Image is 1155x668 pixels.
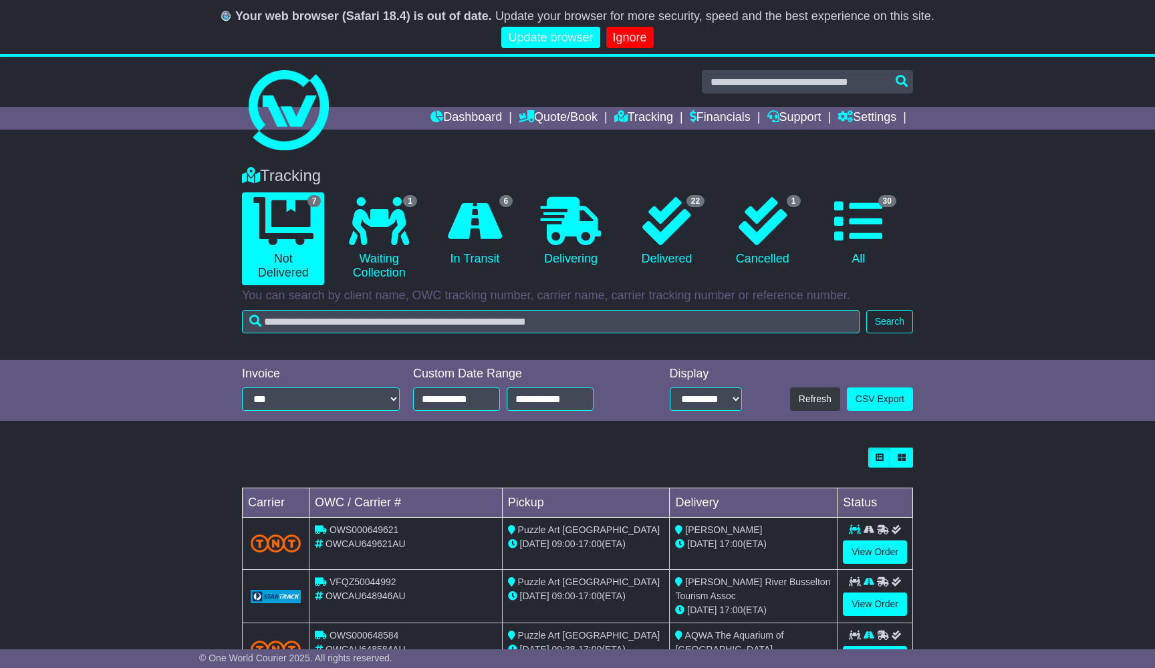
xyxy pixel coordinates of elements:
span: 17:00 [719,605,743,615]
span: OWCAU648584AU [326,644,406,655]
button: Search [866,310,913,333]
span: 17:00 [578,538,602,549]
a: 30 All [817,192,900,271]
a: Update browser [501,27,600,49]
span: © One World Courier 2025. All rights reserved. [199,653,392,663]
td: Pickup [502,488,670,518]
td: Status [838,488,913,518]
div: - (ETA) [508,537,664,551]
span: 09:38 [552,644,575,655]
a: View Order [843,540,907,564]
div: Invoice [242,367,400,381]
span: 17:00 [578,591,602,601]
a: 22 Delivered [626,192,708,271]
span: 6 [499,195,513,207]
a: Financials [690,107,751,130]
span: 30 [878,195,896,207]
b: Your web browser (Safari 18.4) is out of date. [235,9,492,23]
img: TNT_Domestic.png [251,641,301,659]
a: 1 Waiting Collection [338,192,420,285]
span: 17:00 [719,538,743,549]
div: (ETA) [675,603,831,617]
a: 1 Cancelled [721,192,803,271]
span: 1 [787,195,801,207]
span: [DATE] [520,591,549,601]
a: View Order [843,593,907,616]
a: Ignore [606,27,654,49]
div: Display [670,367,742,381]
div: Tracking [235,166,920,186]
a: Settings [838,107,896,130]
span: Update your browser for more security, speed and the best experience on this site. [495,9,934,23]
div: - (ETA) [508,589,664,603]
span: Puzzle Art [GEOGRAPHIC_DATA] [518,630,660,641]
span: OWCAU649621AU [326,538,406,549]
span: AQWA The Aquarium of [GEOGRAPHIC_DATA] [675,630,783,655]
span: 7 [307,195,322,207]
span: VFQZ50044992 [330,576,396,587]
a: Support [767,107,821,130]
span: [DATE] [687,538,717,549]
span: [DATE] [520,538,549,549]
span: OWCAU648946AU [326,591,406,601]
p: You can search by client name, OWC tracking number, carrier name, carrier tracking number or refe... [242,289,913,303]
a: Tracking [614,107,673,130]
a: CSV Export [847,387,913,411]
span: Puzzle Art [GEOGRAPHIC_DATA] [518,576,660,587]
span: Puzzle Art [GEOGRAPHIC_DATA] [518,524,660,535]
a: Delivering [529,192,612,271]
button: Refresh [790,387,840,411]
span: 22 [686,195,704,207]
span: 09:00 [552,538,575,549]
span: [DATE] [687,605,717,615]
div: (ETA) [675,537,831,551]
span: 1 [403,195,417,207]
td: OWC / Carrier # [309,488,503,518]
span: OWS000649621 [330,524,399,535]
span: OWS000648584 [330,630,399,641]
img: TNT_Domestic.png [251,534,301,552]
span: 09:00 [552,591,575,601]
td: Carrier [243,488,309,518]
span: 17:00 [578,644,602,655]
a: Dashboard [430,107,502,130]
div: - (ETA) [508,643,664,657]
div: Custom Date Range [413,367,628,381]
a: Quote/Book [519,107,598,130]
a: 6 In Transit [434,192,516,271]
a: 7 Not Delivered [242,192,324,285]
span: [DATE] [520,644,549,655]
span: [PERSON_NAME] [685,524,762,535]
td: Delivery [670,488,838,518]
span: [PERSON_NAME] River Busselton Tourism Assoc [675,576,830,601]
img: GetCarrierServiceLogo [251,590,301,603]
